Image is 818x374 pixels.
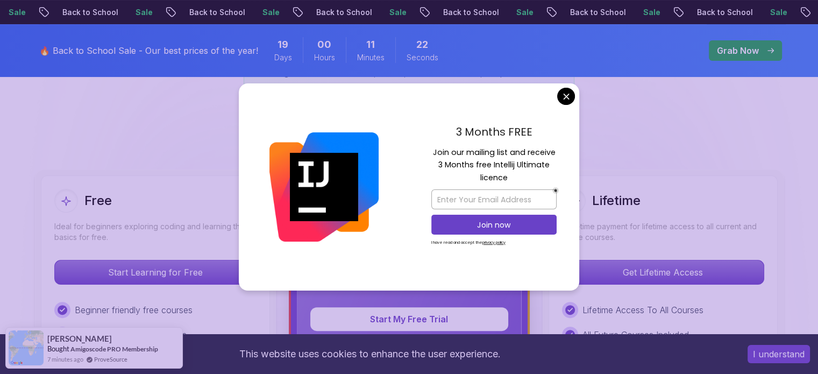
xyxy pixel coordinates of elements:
[47,355,83,364] span: 7 minutes ago
[323,313,495,326] p: Start My Free Trial
[310,307,508,331] button: Start My Free Trial
[310,314,508,324] a: Start My Free Trial
[717,44,759,57] p: Grab Now
[761,7,795,18] p: Sale
[47,344,69,353] span: Bought
[54,267,257,278] a: Start Learning for Free
[561,7,634,18] p: Back to School
[562,267,764,278] a: Get Lifetime Access
[592,192,641,209] h2: Lifetime
[75,304,193,316] p: Beginner friendly free courses
[9,330,44,365] img: provesource social proof notification image
[53,7,126,18] p: Back to School
[47,334,112,343] span: [PERSON_NAME]
[562,260,764,285] button: Get Lifetime Access
[274,52,292,63] span: Days
[54,260,257,285] button: Start Learning for Free
[380,7,415,18] p: Sale
[94,355,127,364] a: ProveSource
[278,37,288,52] span: 19 Days
[563,260,764,284] p: Get Lifetime Access
[748,345,810,363] button: Accept cookies
[55,260,256,284] p: Start Learning for Free
[180,7,253,18] p: Back to School
[582,328,689,341] p: All Future Courses Included
[634,7,668,18] p: Sale
[39,44,258,57] p: 🔥 Back to School Sale - Our best prices of the year!
[434,7,507,18] p: Back to School
[317,37,331,52] span: 0 Hours
[562,221,764,243] p: One-time payment for lifetime access to all current and future courses.
[416,37,428,52] span: 22 Seconds
[407,52,438,63] span: Seconds
[366,37,375,52] span: 11 Minutes
[84,192,112,209] h2: Free
[253,7,288,18] p: Sale
[507,7,542,18] p: Sale
[8,342,731,366] div: This website uses cookies to enhance the user experience.
[307,7,380,18] p: Back to School
[582,304,703,316] p: Lifetime Access To All Courses
[357,52,385,63] span: Minutes
[314,52,335,63] span: Hours
[126,7,161,18] p: Sale
[688,7,761,18] p: Back to School
[54,221,257,243] p: Ideal for beginners exploring coding and learning the basics for free.
[70,345,158,353] a: Amigoscode PRO Membership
